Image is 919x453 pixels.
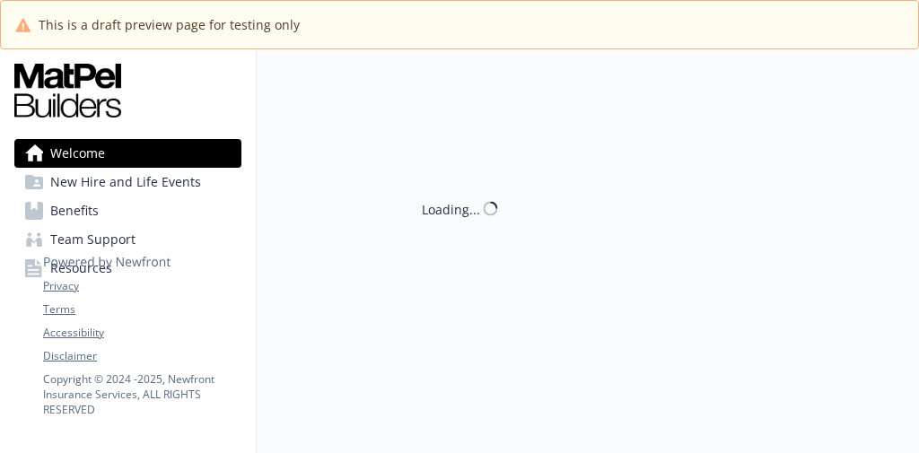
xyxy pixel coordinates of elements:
a: Disclaimer [43,348,241,364]
span: Welcome [50,139,105,168]
span: New Hire and Life Events [50,168,201,196]
span: This is a draft preview page for testing only [39,15,300,34]
span: Benefits [50,196,99,225]
a: Welcome [14,139,241,168]
a: Benefits [14,196,241,225]
p: Copyright © 2024 - 2025 , Newfront Insurance Services, ALL RIGHTS RESERVED [43,371,241,417]
div: Loading... [422,199,480,218]
a: Terms [43,301,241,318]
a: New Hire and Life Events [14,168,241,196]
a: Team Support [14,225,241,254]
a: Privacy [43,278,241,294]
a: Accessibility [43,325,241,341]
a: Resources [14,254,241,283]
